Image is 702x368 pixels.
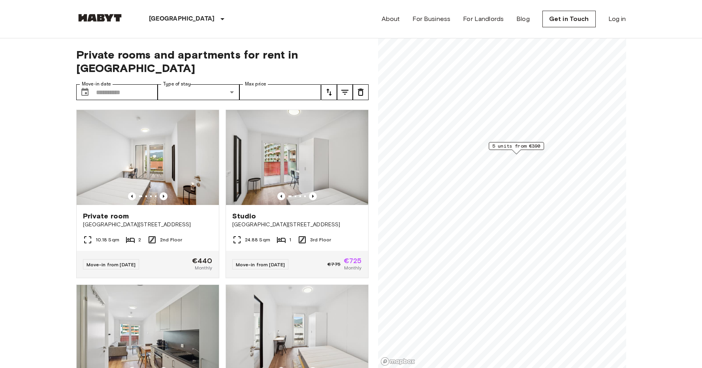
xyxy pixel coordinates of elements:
[309,192,317,200] button: Previous image
[226,110,369,278] a: Marketing picture of unit AT-21-001-055-01Previous imagePrevious imageStudio[GEOGRAPHIC_DATA][STR...
[192,257,213,264] span: €440
[163,81,191,87] label: Type of stay
[516,14,530,24] a: Blog
[412,14,450,24] a: For Business
[232,221,362,229] span: [GEOGRAPHIC_DATA][STREET_ADDRESS]
[226,110,368,205] img: Marketing picture of unit AT-21-001-055-01
[489,142,544,154] div: Map marker
[77,110,219,205] img: Marketing picture of unit AT-21-001-023-01
[321,84,337,100] button: tune
[380,357,415,366] a: Mapbox logo
[96,236,119,243] span: 10.18 Sqm
[76,110,219,278] a: Marketing picture of unit AT-21-001-023-01Previous imagePrevious imagePrivate room[GEOGRAPHIC_DAT...
[277,192,285,200] button: Previous image
[289,236,291,243] span: 1
[82,81,111,87] label: Move-in date
[382,14,400,24] a: About
[463,14,504,24] a: For Landlords
[245,81,266,87] label: Max price
[87,262,136,267] span: Move-in from [DATE]
[310,236,331,243] span: 3rd Floor
[542,11,596,27] a: Get in Touch
[337,84,353,100] button: tune
[76,14,124,22] img: Habyt
[236,262,285,267] span: Move-in from [DATE]
[76,48,369,75] span: Private rooms and apartments for rent in [GEOGRAPHIC_DATA]
[83,221,213,229] span: [GEOGRAPHIC_DATA][STREET_ADDRESS]
[77,84,93,100] button: Choose date
[232,211,256,221] span: Studio
[327,261,341,268] span: €775
[608,14,626,24] a: Log in
[245,236,270,243] span: 24.88 Sqm
[344,257,362,264] span: €725
[128,192,136,200] button: Previous image
[160,192,168,200] button: Previous image
[138,236,141,243] span: 2
[344,264,361,271] span: Monthly
[353,84,369,100] button: tune
[160,236,182,243] span: 2nd Floor
[195,264,212,271] span: Monthly
[83,211,129,221] span: Private room
[149,14,215,24] p: [GEOGRAPHIC_DATA]
[492,142,540,150] span: 5 units from €390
